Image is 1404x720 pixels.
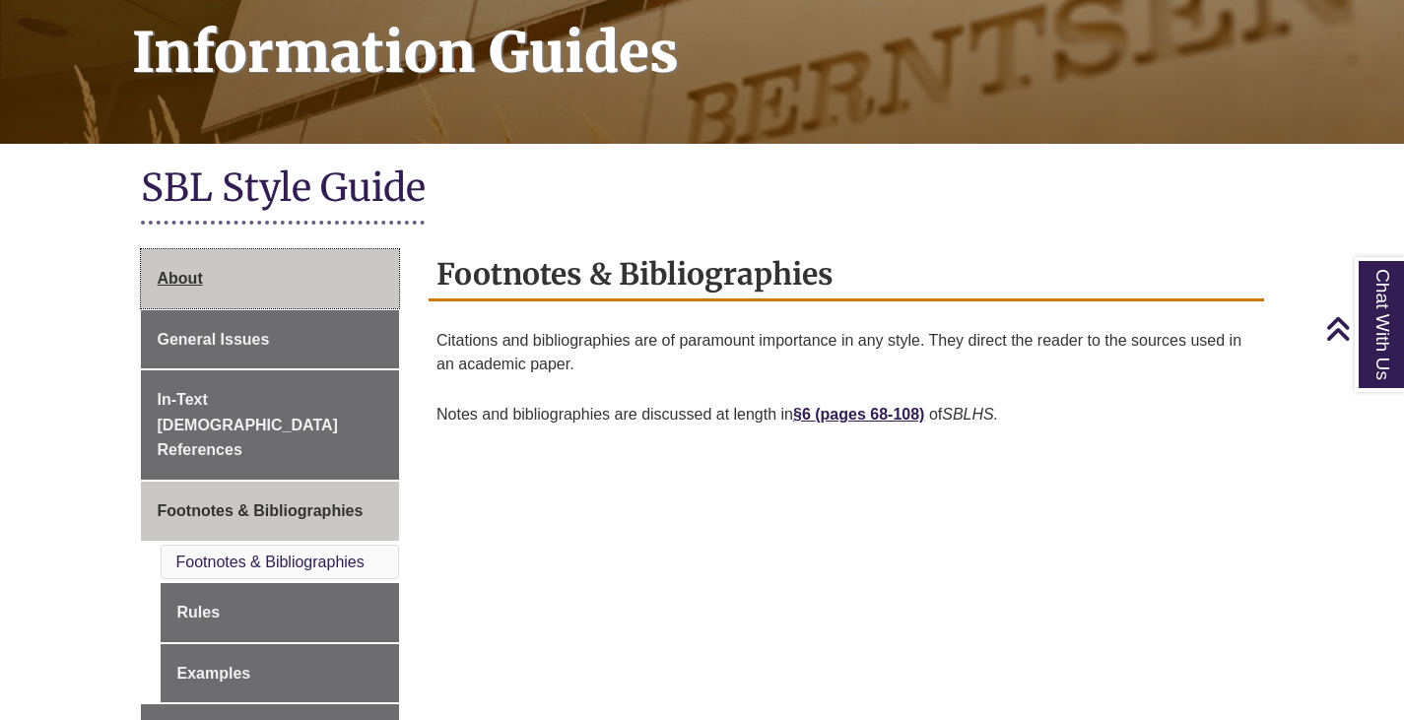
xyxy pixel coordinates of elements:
[436,406,815,423] span: Notes and bibliographies are discussed at length in
[141,310,400,369] a: General Issues
[158,270,203,287] span: About
[158,331,270,348] span: General Issues
[1325,315,1399,342] a: Back to Top
[815,406,820,423] a: (
[793,406,815,423] a: §6
[158,391,338,458] span: In-Text [DEMOGRAPHIC_DATA] References
[429,249,1264,301] h2: Footnotes & Bibliographies
[929,406,942,423] span: of
[161,644,400,703] a: Examples
[141,482,400,541] a: Footnotes & Bibliographies
[158,502,364,519] span: Footnotes & Bibliographies
[141,249,400,308] a: About
[161,583,400,642] a: Rules
[141,370,400,480] a: In-Text [DEMOGRAPHIC_DATA] References
[436,321,1256,384] p: Citations and bibliographies are of paramount importance in any style. They direct the reader to ...
[793,406,811,423] strong: §6
[176,554,365,570] a: Footnotes & Bibliographies
[942,406,998,423] em: SBLHS.
[141,164,1264,216] h1: SBL Style Guide
[821,406,925,423] a: pages 68-108)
